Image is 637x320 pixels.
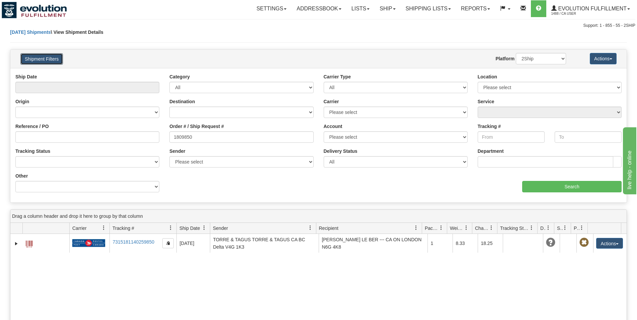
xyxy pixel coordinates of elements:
label: Platform [495,55,514,62]
span: Tracking # [112,225,134,232]
span: Pickup Not Assigned [579,238,589,247]
a: Carrier filter column settings [98,222,109,234]
button: Copy to clipboard [162,238,174,248]
td: 18.25 [478,234,503,253]
a: Packages filter column settings [435,222,447,234]
a: Shipping lists [401,0,456,17]
td: TORRE & TAGUS TORRE & TAGUS CA BC Delta V4G 1K3 [210,234,319,253]
span: Tracking Status [500,225,529,232]
label: Category [169,73,190,80]
button: Actions [590,53,617,64]
a: Weight filter column settings [461,222,472,234]
span: Delivery Status [540,225,546,232]
span: Ship Date [179,225,200,232]
span: Carrier [72,225,87,232]
a: Settings [251,0,292,17]
span: Shipment Issues [557,225,563,232]
a: Delivery Status filter column settings [543,222,554,234]
span: Pickup Status [574,225,579,232]
label: Order # / Ship Request # [169,123,224,130]
iframe: chat widget [622,126,636,194]
label: Ship Date [15,73,37,80]
input: To [555,131,622,143]
td: 8.33 [453,234,478,253]
a: Sender filter column settings [305,222,316,234]
a: 7315181140259850 [112,239,154,245]
label: Carrier Type [324,73,351,80]
label: Reference / PO [15,123,49,130]
label: Department [478,148,504,154]
a: Pickup Status filter column settings [576,222,587,234]
a: Label [26,238,32,248]
span: Evolution Fulfillment [557,6,627,11]
img: logo1488.jpg [2,2,67,18]
span: Sender [213,225,228,232]
label: Sender [169,148,185,154]
label: Origin [15,98,29,105]
span: Packages [425,225,439,232]
a: Ship [375,0,400,17]
label: Tracking Status [15,148,50,154]
span: Unknown [546,238,555,247]
input: Search [522,181,622,192]
label: Delivery Status [324,148,357,154]
span: Recipient [319,225,338,232]
label: Account [324,123,342,130]
td: [DATE] [176,234,210,253]
img: 20 - Canada Post [72,239,105,247]
a: Addressbook [292,0,346,17]
span: Weight [450,225,464,232]
label: Carrier [324,98,339,105]
a: Expand [13,240,20,247]
a: Recipient filter column settings [410,222,422,234]
input: From [478,131,545,143]
a: [DATE] Shipments [10,29,51,35]
div: Support: 1 - 855 - 55 - 2SHIP [2,23,635,28]
label: Tracking # [478,123,501,130]
button: Shipment Filters [20,53,63,65]
td: 1 [427,234,453,253]
a: Tracking Status filter column settings [526,222,537,234]
div: grid grouping header [10,210,627,223]
a: Ship Date filter column settings [198,222,210,234]
a: Shipment Issues filter column settings [559,222,571,234]
a: Reports [456,0,495,17]
a: Evolution Fulfillment 1488 / CA User [546,0,635,17]
span: 1488 / CA User [551,10,602,17]
label: Service [478,98,494,105]
label: Location [478,73,497,80]
a: Tracking # filter column settings [165,222,176,234]
button: Actions [596,238,623,249]
label: Other [15,173,28,179]
span: Charge [475,225,489,232]
label: Destination [169,98,195,105]
a: Lists [346,0,375,17]
div: live help - online [5,4,62,12]
td: [PERSON_NAME] LE BER --- CA ON LONDON N6G 4K8 [319,234,427,253]
a: Charge filter column settings [486,222,497,234]
span: \ View Shipment Details [51,29,103,35]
